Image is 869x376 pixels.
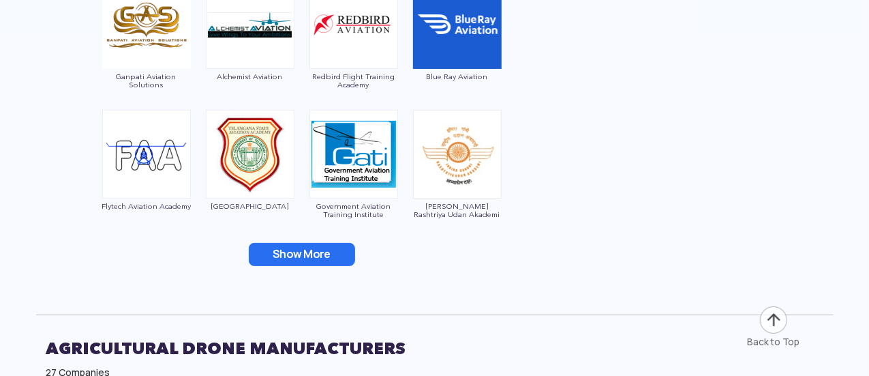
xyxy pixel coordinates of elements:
[102,202,192,210] span: Flytech Aviation Academy
[759,305,789,335] img: ic_arrow-up.png
[46,332,823,366] h2: AGRICULTURAL DRONE MANUFACTURERS
[413,110,502,199] img: ic_indiragandhi.png
[206,110,294,199] img: ic_telanganastateaviation.png
[249,243,355,266] button: Show More
[205,72,295,81] span: Alchemist Aviation
[309,72,399,89] span: Redbird Flight Training Academy
[747,335,799,349] div: Back to Top
[102,110,191,199] img: ic_flytechaviation.png
[412,72,502,81] span: Blue Ray Aviation
[205,202,295,210] span: [GEOGRAPHIC_DATA]
[309,202,399,218] span: Government Aviation Training Institute
[412,202,502,218] span: [PERSON_NAME] Rashtriya Udan Akademi
[102,72,192,89] span: Ganpati Aviation Solutions
[309,110,398,199] img: ic_governmentaviation.png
